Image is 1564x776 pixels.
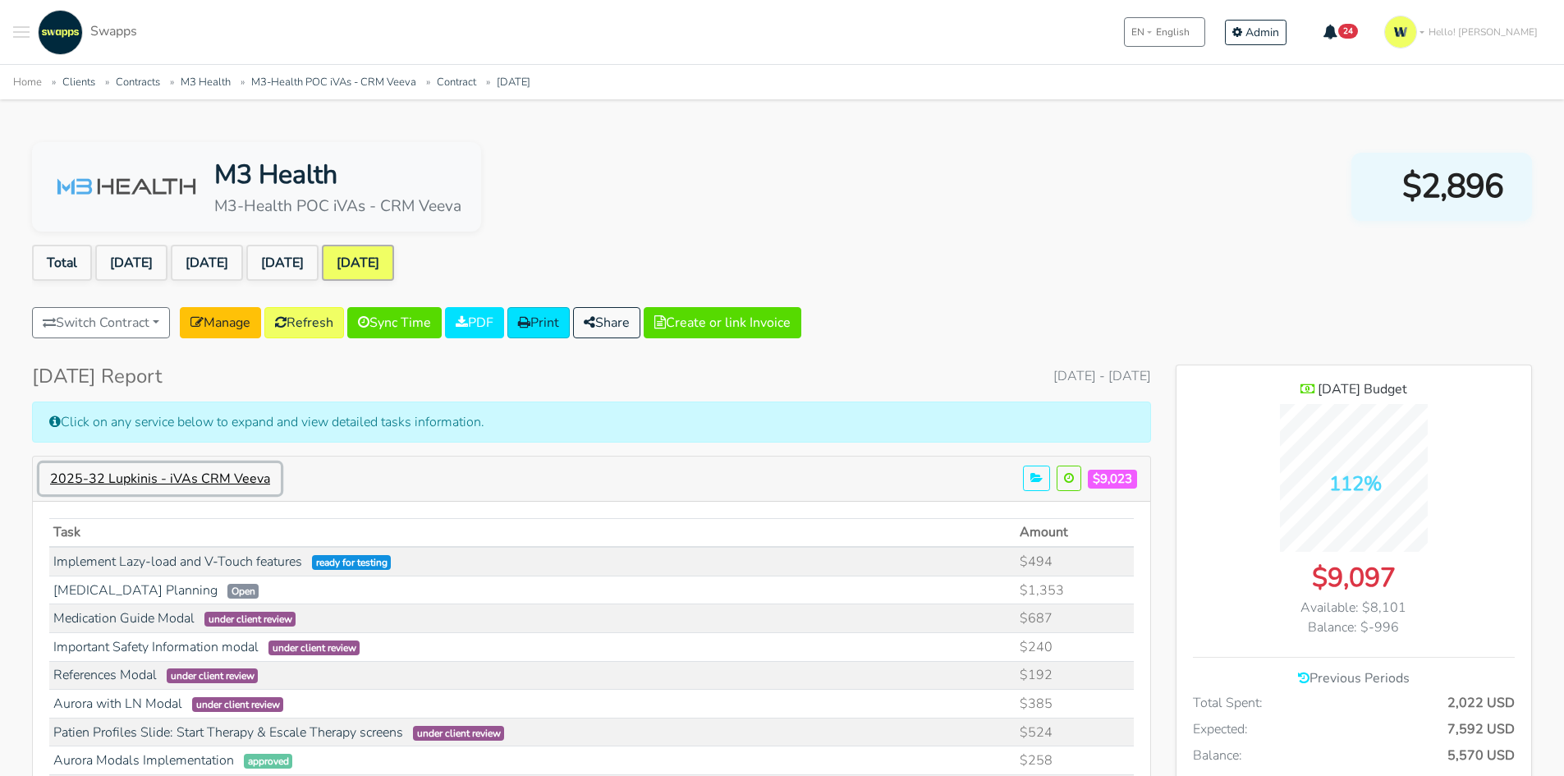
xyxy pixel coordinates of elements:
[214,195,461,218] div: M3-Health POC iVAs - CRM Veeva
[32,307,170,338] button: Switch Contract
[39,463,281,494] button: 2025-32 Lupkinis - iVAs CRM Veeva
[204,612,296,627] span: under client review
[34,10,137,55] a: Swapps
[32,365,162,388] h4: [DATE] Report
[268,641,360,655] span: under client review
[167,668,259,683] span: under client review
[1313,18,1369,46] button: 24
[53,666,157,684] a: References Modal
[1088,470,1137,489] span: $9,023
[90,22,137,40] span: Swapps
[1016,518,1134,547] th: Amount
[53,581,218,599] a: [MEDICAL_DATA] Planning
[1225,20,1287,45] a: Admin
[312,555,392,570] span: ready for testing
[1245,25,1279,40] span: Admin
[13,10,30,55] button: Toggle navigation menu
[413,726,505,741] span: under client review
[322,245,394,281] a: [DATE]
[1016,690,1134,719] td: $385
[1193,598,1515,618] div: Available: $8,101
[1318,380,1407,398] span: [DATE] Budget
[1124,17,1205,47] button: ENEnglish
[264,307,344,338] a: Refresh
[1053,366,1151,386] span: [DATE] - [DATE]
[1016,576,1134,604] td: $1,353
[244,754,293,769] span: approved
[497,75,530,90] a: [DATE]
[53,695,182,713] a: Aurora with LN Modal
[445,307,504,338] a: PDF
[1193,746,1242,765] span: Balance:
[1016,604,1134,633] td: $687
[192,697,284,712] span: under client review
[1193,719,1248,739] span: Expected:
[95,245,167,281] a: [DATE]
[1384,16,1417,48] img: isotipo-3-3e143c57.png
[1193,618,1515,637] div: Balance: $-996
[1016,661,1134,690] td: $192
[1016,746,1134,775] td: $258
[1016,632,1134,661] td: $240
[53,751,234,769] a: Aurora Modals Implementation
[214,155,461,195] div: M3 Health
[53,723,403,742] a: Patien Profiles Slide: Start Therapy & Escale Therapy screens
[1447,719,1515,739] span: 7,592 USD
[116,75,160,90] a: Contracts
[1380,162,1503,211] span: $2,896
[180,307,261,338] a: Manage
[53,638,259,656] a: Important Safety Information modal
[246,245,319,281] a: [DATE]
[1016,718,1134,746] td: $524
[62,75,95,90] a: Clients
[171,245,243,281] a: [DATE]
[1016,547,1134,576] td: $494
[1338,24,1358,39] span: 24
[53,553,302,571] a: Implement Lazy-load and V-Touch features
[1378,9,1551,55] a: Hello! [PERSON_NAME]
[1429,25,1538,39] span: Hello! [PERSON_NAME]
[573,307,640,338] button: Share
[13,75,42,90] a: Home
[1447,746,1515,765] span: 5,570 USD
[52,163,201,209] img: M3 Health
[507,307,570,338] a: Print
[49,518,1016,547] th: Task
[1447,693,1515,713] span: 2,022 USD
[181,75,231,90] a: M3 Health
[32,402,1151,443] div: Click on any service below to expand and view detailed tasks information.
[1193,558,1515,598] div: $9,097
[251,75,416,90] a: M3-Health POC iVAs - CRM Veeva
[644,307,801,338] button: Create or link Invoice
[1193,671,1515,686] h6: Previous Periods
[38,10,83,55] img: swapps-linkedin-v2.jpg
[32,245,92,281] a: Total
[1156,25,1190,39] span: English
[1193,693,1263,713] span: Total Spent:
[347,307,442,338] a: Sync Time
[437,75,476,90] a: Contract
[227,584,259,599] span: Open
[53,609,195,627] a: Medication Guide Modal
